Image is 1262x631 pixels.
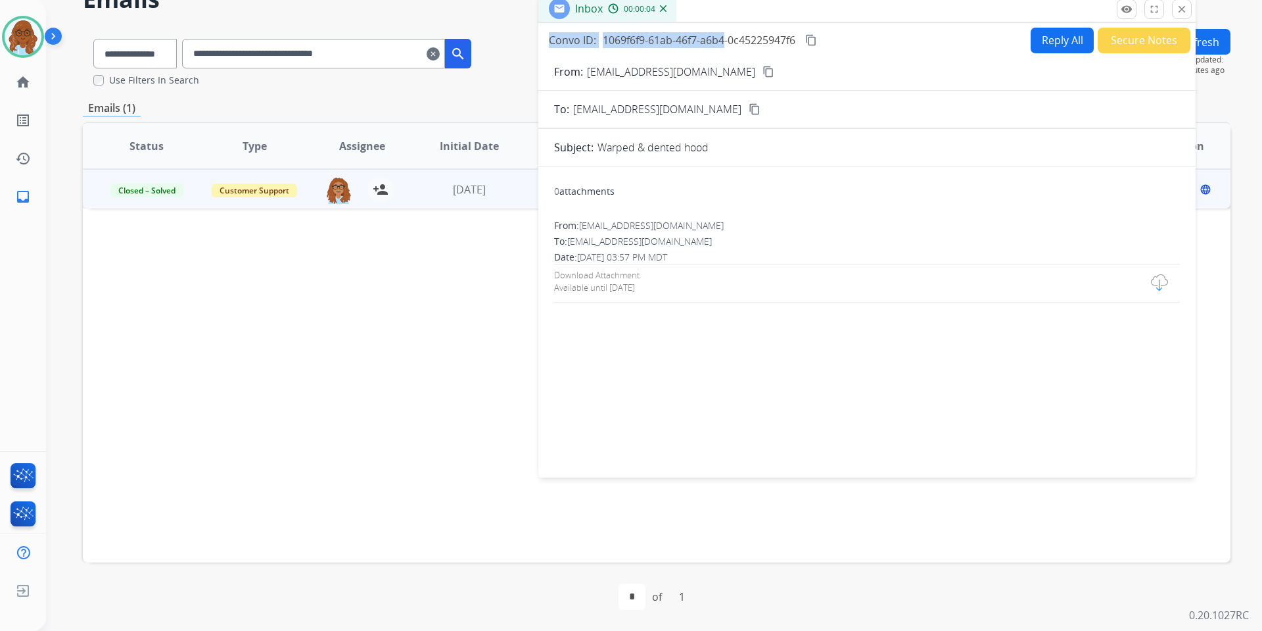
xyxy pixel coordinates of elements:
div: Date: [554,251,1180,264]
div: attachments [554,185,615,198]
mat-icon: close [1176,3,1188,15]
span: Assignee [339,138,385,154]
div: of [652,589,662,605]
p: [EMAIL_ADDRESS][DOMAIN_NAME] [587,64,755,80]
span: Closed – Solved [110,184,183,197]
span: [EMAIL_ADDRESS][DOMAIN_NAME] [573,101,741,117]
a: Download AttachmentAvailable until [DATE] [554,264,1180,303]
span: Initial Date [440,138,499,154]
p: Convo ID: [549,32,596,48]
p: 0.20.1027RC [1189,607,1249,623]
mat-icon: remove_red_eye [1121,3,1133,15]
span: Type [243,138,267,154]
p: To: [554,101,569,117]
mat-icon: content_copy [762,66,774,78]
div: Download Attachment [554,265,640,281]
img: avatar [5,18,41,55]
div: 1 [668,584,695,610]
span: [DATE] [453,182,486,197]
span: 1069f6f9-61ab-46f7-a6b4-0c45225947f6 [603,33,795,47]
span: [EMAIL_ADDRESS][DOMAIN_NAME] [579,219,724,232]
mat-icon: search [450,46,466,62]
span: Status [129,138,164,154]
mat-icon: content_copy [805,34,817,46]
p: From: [554,64,583,80]
span: [DATE] 03:57 PM MDT [577,251,667,263]
mat-icon: inbox [15,189,31,205]
div: From: [554,219,1180,232]
mat-icon: list_alt [15,113,31,128]
button: Refresh [1170,29,1230,55]
span: [EMAIL_ADDRESS][DOMAIN_NAME] [567,235,712,247]
mat-icon: home [15,74,31,90]
p: Subject: [554,139,594,155]
span: 6 minutes ago [1173,65,1230,76]
span: Last Updated: [1173,55,1230,65]
mat-icon: content_copy [749,103,760,115]
mat-icon: clear [427,46,440,62]
div: Available until [DATE] [554,281,635,293]
span: Customer Support [212,184,297,197]
label: Use Filters In Search [109,74,199,87]
span: Updated Date [534,130,594,162]
button: Secure Notes [1098,28,1190,53]
mat-icon: fullscreen [1148,3,1160,15]
div: To: [554,235,1180,248]
span: Inbox [575,1,603,16]
mat-icon: history [15,151,31,166]
button: Reply All [1031,28,1094,53]
p: Emails (1) [83,100,141,116]
mat-icon: language [1200,184,1211,195]
img: agent-avatar [325,176,352,204]
p: Warped & dented hood [597,139,709,155]
span: 00:00:04 [624,4,655,14]
span: 0 [554,185,559,197]
mat-icon: person_add [373,182,388,197]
